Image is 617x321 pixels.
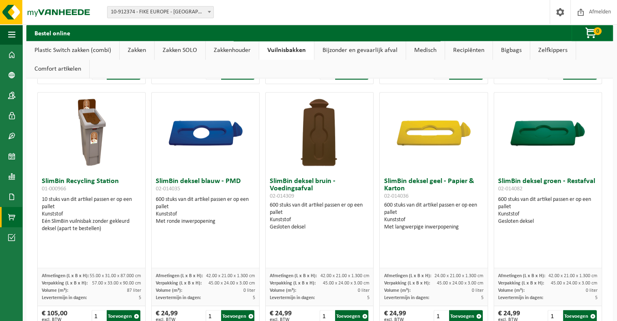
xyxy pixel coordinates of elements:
[322,281,369,286] span: 45.00 x 24.00 x 3.00 cm
[253,295,255,300] span: 5
[481,295,484,300] span: 5
[507,93,588,174] img: 02-014082
[595,295,598,300] span: 5
[156,288,182,293] span: Volume (m³):
[472,288,484,293] span: 0 liter
[270,178,369,200] h3: SlimBin deksel bruin - Voedingsafval
[26,41,119,60] a: Plastic Switch zakken (combi)
[437,281,484,286] span: 45.00 x 24.00 x 3.00 cm
[51,93,132,174] img: 01-000966
[156,178,255,194] h3: SlimBin deksel blauw - PMD
[384,202,483,231] div: 600 stuks van dit artikel passen er op een pallet
[270,281,316,286] span: Verpakking (L x B x H):
[155,41,205,60] a: Zakken SOLO
[42,211,141,218] div: Kunststof
[434,274,484,278] span: 24.00 x 21.00 x 1.300 cm
[530,41,576,60] a: Zelfkippers
[445,41,492,60] a: Recipiënten
[139,295,141,300] span: 5
[335,67,369,80] button: Toevoegen
[42,218,141,233] div: Eén SlimBin vuilnisbak zonder gekleurd deksel (apart te bestellen)
[572,25,612,41] button: 0
[206,274,255,278] span: 42.00 x 21.00 x 1.300 cm
[367,295,369,300] span: 5
[279,93,360,174] img: 02-014309
[92,281,141,286] span: 57.00 x 33.00 x 90.00 cm
[270,216,369,224] div: Kunststof
[393,93,474,174] img: 02-014036
[107,6,213,18] span: 10-912374 - FIKE EUROPE - HERENTALS
[384,288,410,293] span: Volume (m³):
[243,288,255,293] span: 0 liter
[551,281,598,286] span: 45.00 x 24.00 x 3.00 cm
[498,186,522,192] span: 02-014082
[42,178,141,194] h3: SlimBin Recycling Station
[156,196,255,225] div: 600 stuks van dit artikel passen er op een pallet
[26,25,78,41] h2: Bestel online
[384,216,483,224] div: Kunststof
[206,41,259,60] a: Zakkenhouder
[314,41,406,60] a: Bijzonder en gevaarlijk afval
[563,67,597,80] button: Toevoegen
[593,27,602,35] span: 0
[107,67,140,80] button: Toevoegen
[270,193,294,199] span: 02-014309
[384,295,429,300] span: Levertermijn in dagen:
[42,274,89,278] span: Afmetingen (L x B x H):
[156,295,201,300] span: Levertermijn in dagen:
[384,193,408,199] span: 02-014036
[586,288,598,293] span: 0 liter
[259,41,314,60] a: Vuilnisbakken
[384,224,483,231] div: Met langwerpige inwerpopening
[42,295,87,300] span: Levertermijn in dagen:
[209,281,255,286] span: 45.00 x 24.00 x 3.00 cm
[320,274,369,278] span: 42.00 x 21.00 x 1.300 cm
[498,218,598,225] div: Gesloten deksel
[498,178,598,194] h3: SlimBin deksel groen - Restafval
[221,67,255,80] button: Toevoegen
[127,288,141,293] span: 87 liter
[26,60,89,78] a: Comfort artikelen
[156,211,255,218] div: Kunststof
[156,281,202,286] span: Verpakking (L x B x H):
[120,41,154,60] a: Zakken
[270,288,296,293] span: Volume (m³):
[548,274,598,278] span: 42.00 x 21.00 x 1.300 cm
[156,186,180,192] span: 02-014035
[270,295,315,300] span: Levertermijn in dagen:
[498,274,545,278] span: Afmetingen (L x B x H):
[498,288,525,293] span: Volume (m³):
[498,196,598,225] div: 600 stuks van dit artikel passen er op een pallet
[156,218,255,225] div: Met ronde inwerpopening
[357,288,369,293] span: 0 liter
[449,67,483,80] button: Toevoegen
[42,196,141,233] div: 10 stuks van dit artikel passen er op een pallet
[42,281,88,286] span: Verpakking (L x B x H):
[498,211,598,218] div: Kunststof
[493,41,530,60] a: Bigbags
[384,178,483,200] h3: SlimBin deksel geel - Papier & Karton
[270,224,369,231] div: Gesloten deksel
[156,274,203,278] span: Afmetingen (L x B x H):
[406,41,445,60] a: Medisch
[498,295,543,300] span: Levertermijn in dagen:
[384,274,431,278] span: Afmetingen (L x B x H):
[498,281,544,286] span: Verpakking (L x B x H):
[270,202,369,231] div: 600 stuks van dit artikel passen er op een pallet
[42,186,66,192] span: 01-000966
[90,274,141,278] span: 55.00 x 31.00 x 87.000 cm
[165,93,246,174] img: 02-014035
[270,274,317,278] span: Afmetingen (L x B x H):
[42,288,68,293] span: Volume (m³):
[384,281,430,286] span: Verpakking (L x B x H):
[107,6,214,18] span: 10-912374 - FIKE EUROPE - HERENTALS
